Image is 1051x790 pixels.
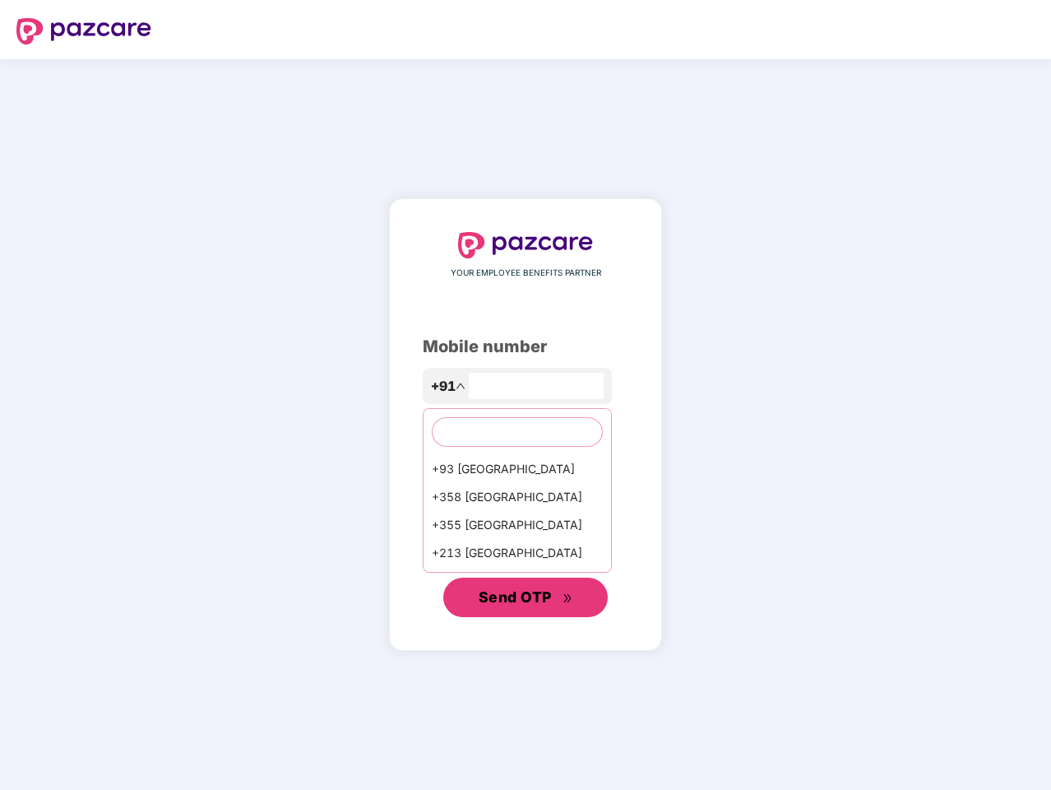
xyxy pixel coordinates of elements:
span: double-right [563,593,573,604]
div: +355 [GEOGRAPHIC_DATA] [424,511,611,539]
div: +1684 AmericanSamoa [424,567,611,595]
div: +358 [GEOGRAPHIC_DATA] [424,483,611,511]
img: logo [458,232,593,258]
span: YOUR EMPLOYEE BENEFITS PARTNER [451,267,601,280]
span: +91 [431,376,456,397]
span: up [456,381,465,391]
div: +93 [GEOGRAPHIC_DATA] [424,455,611,483]
img: logo [16,18,151,44]
div: +213 [GEOGRAPHIC_DATA] [424,539,611,567]
button: Send OTPdouble-right [443,578,608,617]
span: Send OTP [479,588,552,606]
div: Mobile number [423,334,628,360]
